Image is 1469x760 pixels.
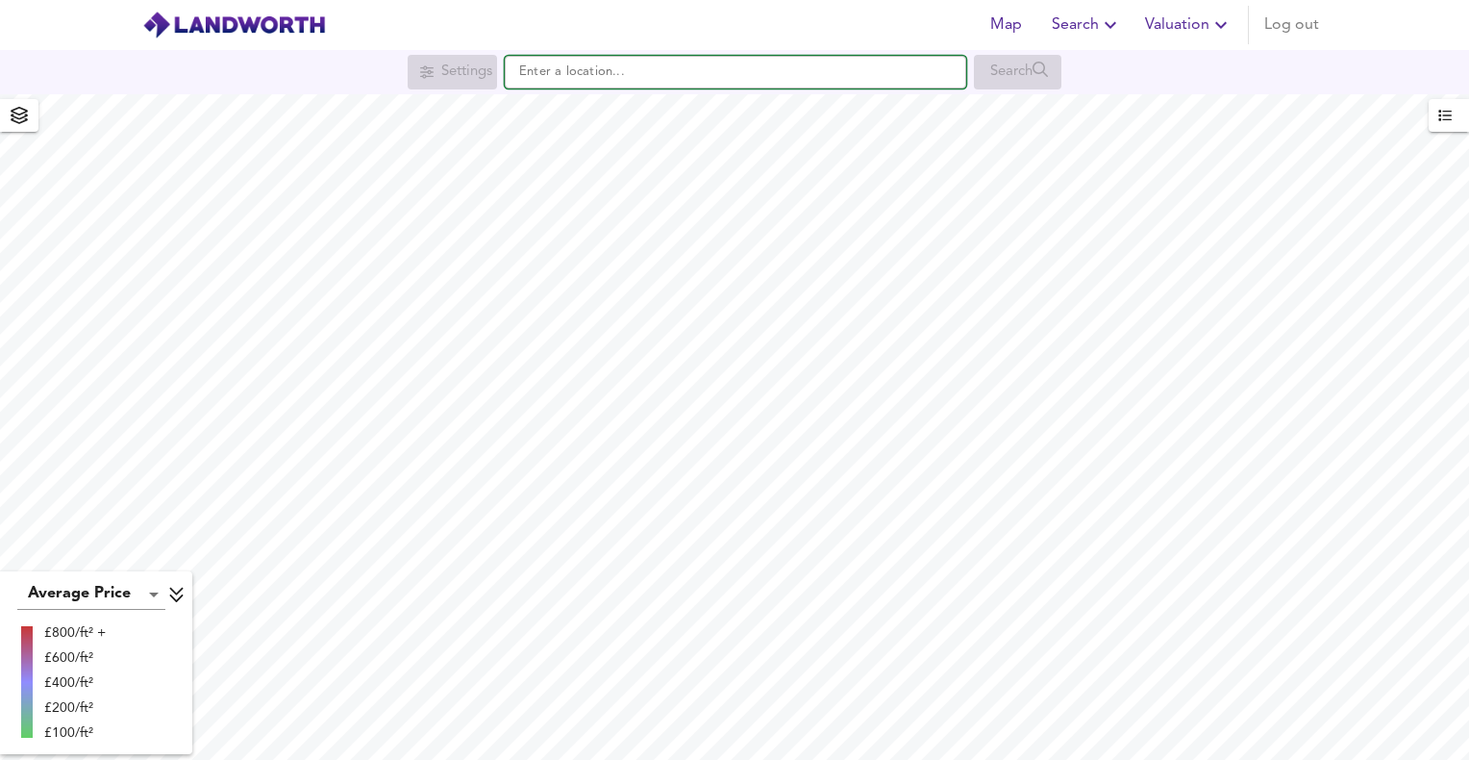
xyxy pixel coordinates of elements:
[983,12,1029,38] span: Map
[44,623,106,643] div: £800/ft² +
[974,55,1061,89] div: Search for a location first or explore the map
[1044,6,1130,44] button: Search
[44,723,106,743] div: £100/ft²
[1145,12,1232,38] span: Valuation
[17,579,165,610] div: Average Price
[408,55,497,89] div: Search for a location first or explore the map
[142,11,326,39] img: logo
[1052,12,1122,38] span: Search
[505,56,966,89] input: Enter a location...
[44,698,106,718] div: £200/ft²
[1257,6,1327,44] button: Log out
[44,648,106,668] div: £600/ft²
[975,6,1036,44] button: Map
[1264,12,1319,38] span: Log out
[1137,6,1240,44] button: Valuation
[44,673,106,693] div: £400/ft²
